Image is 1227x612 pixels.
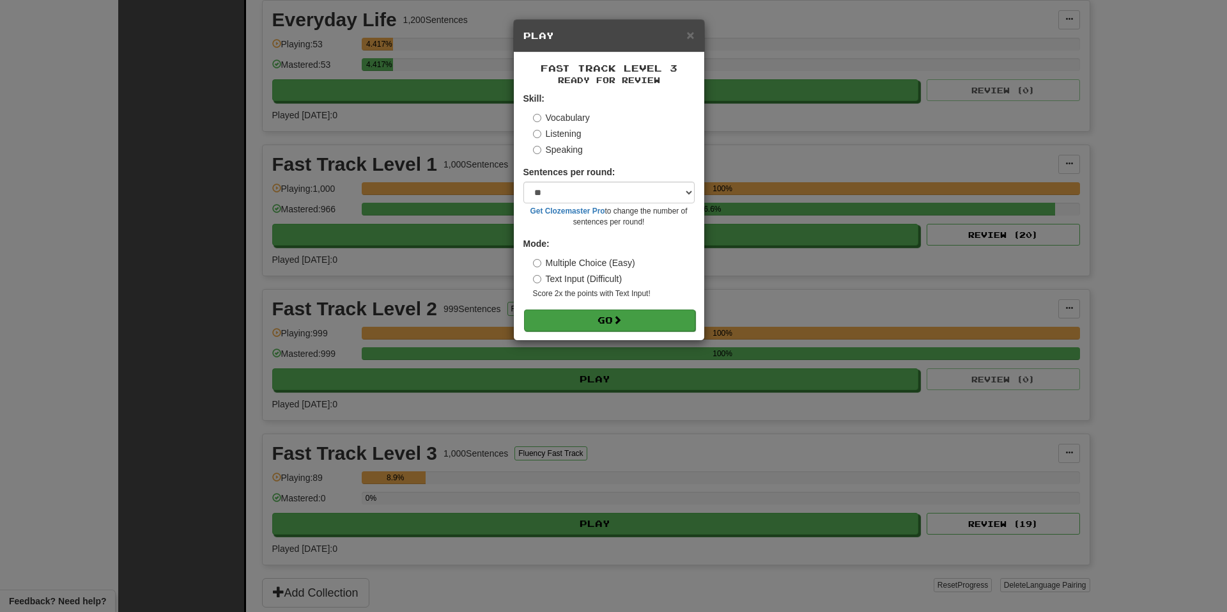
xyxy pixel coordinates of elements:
[533,256,635,269] label: Multiple Choice (Easy)
[523,29,695,42] h5: Play
[523,93,544,104] strong: Skill:
[533,114,541,122] input: Vocabulary
[533,259,541,267] input: Multiple Choice (Easy)
[523,75,695,86] small: Ready for Review
[533,288,695,299] small: Score 2x the points with Text Input !
[533,275,541,283] input: Text Input (Difficult)
[533,111,590,124] label: Vocabulary
[533,272,622,285] label: Text Input (Difficult)
[524,310,695,331] button: Go
[533,127,582,140] label: Listening
[523,166,615,178] label: Sentences per round:
[533,146,541,154] input: Speaking
[541,63,677,74] span: Fast Track Level 3
[533,143,583,156] label: Speaking
[530,207,605,216] a: Get Clozemaster Pro
[523,206,695,228] small: to change the number of sentences per round!
[523,239,550,249] strong: Mode:
[533,130,541,138] input: Listening
[686,28,694,42] button: Close
[686,27,694,42] span: ×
